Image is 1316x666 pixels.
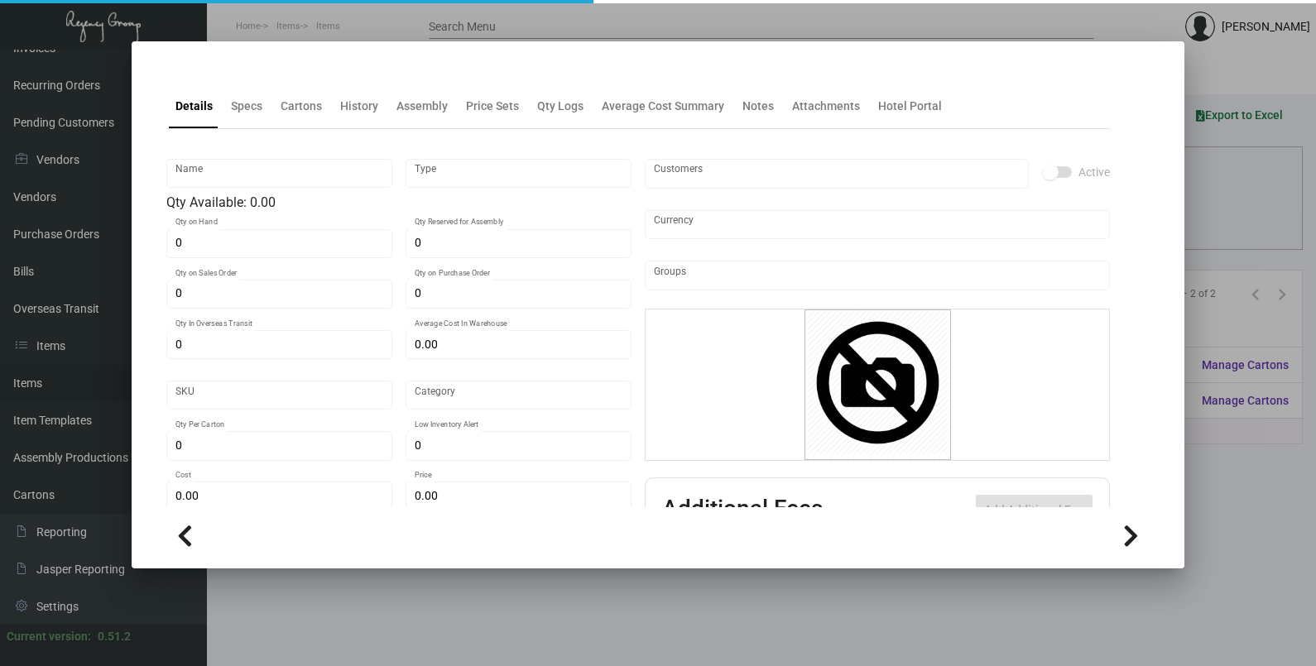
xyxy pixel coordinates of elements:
[537,98,584,115] div: Qty Logs
[654,167,1021,180] input: Add new..
[662,495,823,525] h2: Additional Fees
[602,98,724,115] div: Average Cost Summary
[654,269,1102,282] input: Add new..
[7,628,91,645] div: Current version:
[175,98,213,115] div: Details
[466,98,519,115] div: Price Sets
[792,98,860,115] div: Attachments
[742,98,774,115] div: Notes
[166,193,632,213] div: Qty Available: 0.00
[1078,162,1110,182] span: Active
[340,98,378,115] div: History
[984,503,1084,516] span: Add Additional Fee
[878,98,942,115] div: Hotel Portal
[281,98,322,115] div: Cartons
[976,495,1093,525] button: Add Additional Fee
[98,628,131,645] div: 0.51.2
[396,98,448,115] div: Assembly
[231,98,262,115] div: Specs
